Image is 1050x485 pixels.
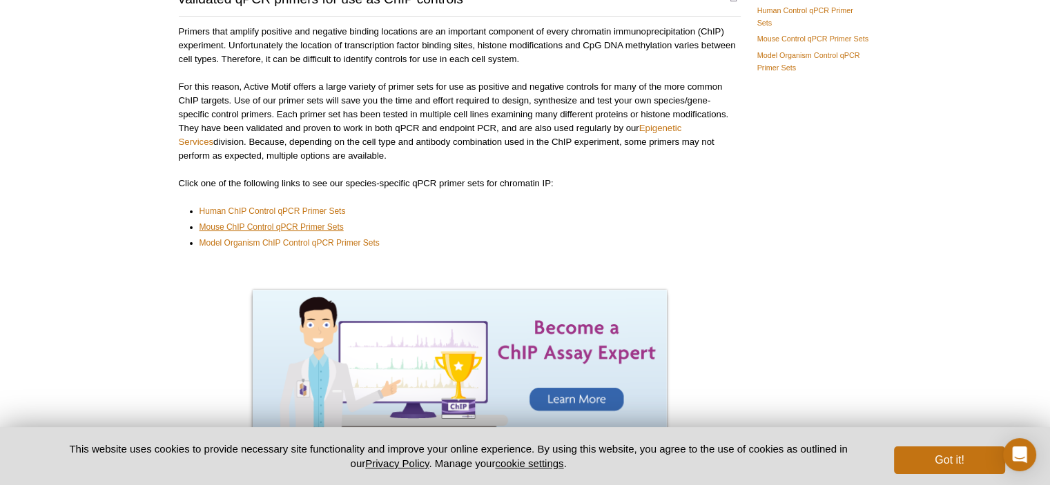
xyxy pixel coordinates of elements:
[200,204,346,218] a: Human ChIP Control qPCR Primer Sets
[179,25,741,66] p: Primers that amplify positive and negative binding locations are an important component of every ...
[253,290,667,448] img: Become a ChIP Assay Expert
[179,177,741,190] p: Click one of the following links to see our species-specific qPCR primer sets for chromatin IP:
[894,446,1004,474] button: Got it!
[46,442,872,471] p: This website uses cookies to provide necessary site functionality and improve your online experie...
[365,457,429,469] a: Privacy Policy
[200,220,344,234] a: Mouse ChIP Control qPCR Primer Sets
[757,4,869,29] a: Human Control qPCR Primer Sets
[179,80,741,163] p: For this reason, Active Motif offers a large variety of primer sets for use as positive and negat...
[757,49,869,74] a: Model Organism Control qPCR Primer Sets
[757,32,868,45] a: Mouse Control qPCR Primer Sets
[1003,438,1036,471] div: Open Intercom Messenger
[200,236,380,250] a: Model Organism ChIP Control qPCR Primer Sets
[495,457,563,469] button: cookie settings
